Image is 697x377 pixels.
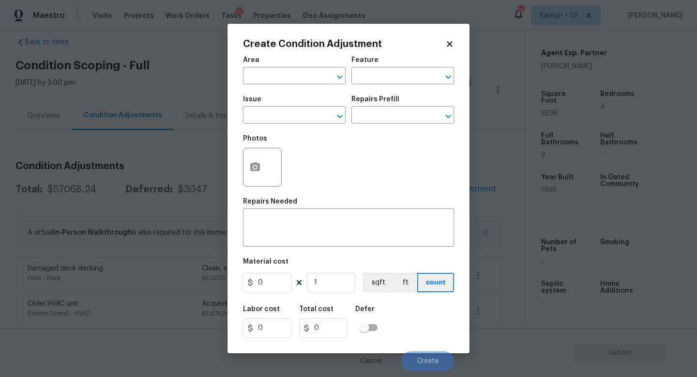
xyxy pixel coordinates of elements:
button: Open [441,110,455,123]
h2: Create Condition Adjustment [243,39,445,49]
button: Open [441,70,455,84]
button: sqft [363,273,393,292]
h5: Feature [351,57,379,63]
button: ft [393,273,417,292]
button: Open [333,110,347,123]
span: Create [417,358,439,365]
h5: Repairs Prefill [351,96,399,103]
button: count [417,273,454,292]
h5: Repairs Needed [243,198,297,205]
h5: Photos [243,135,267,142]
h5: Labor cost [243,306,280,313]
span: Cancel [360,358,382,365]
h5: Issue [243,96,261,103]
button: Create [401,351,454,371]
h5: Defer [355,306,375,313]
h5: Area [243,57,259,63]
h5: Material cost [243,258,288,265]
button: Open [333,70,347,84]
h5: Total cost [299,306,333,313]
button: Cancel [345,351,397,371]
